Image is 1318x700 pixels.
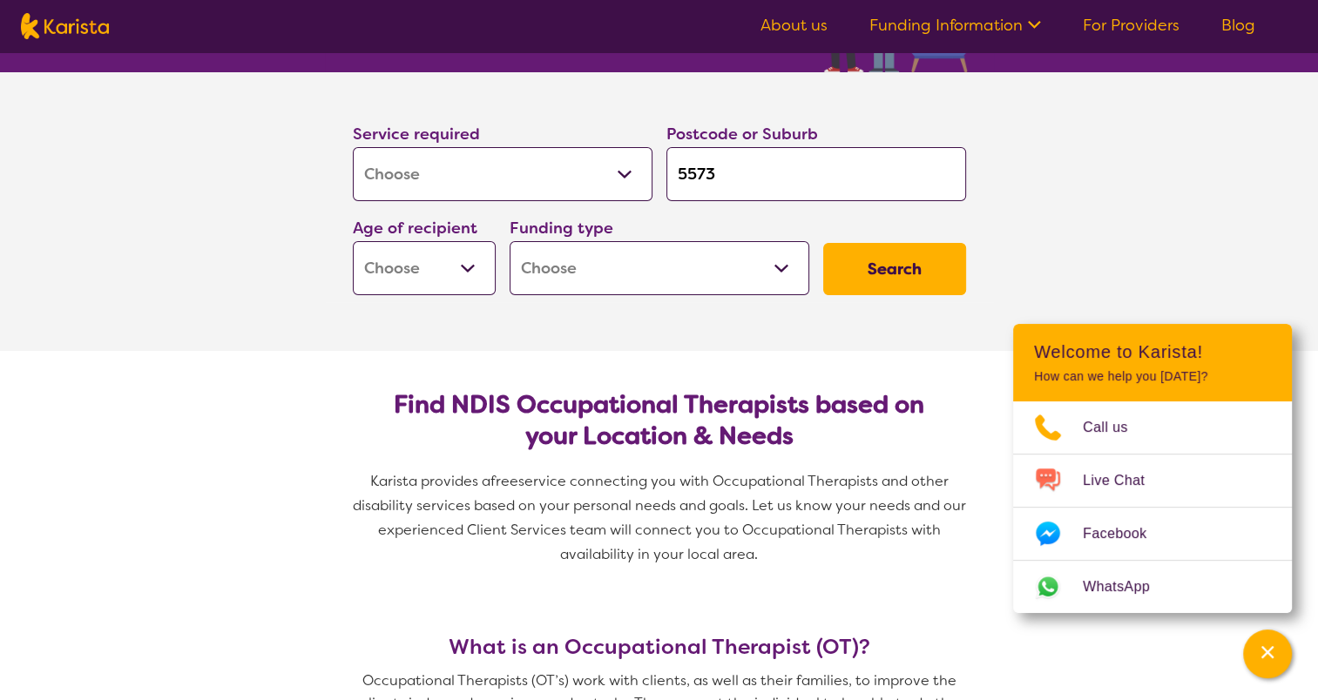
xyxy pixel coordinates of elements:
[869,15,1041,36] a: Funding Information
[1034,369,1271,384] p: How can we help you [DATE]?
[1013,324,1292,613] div: Channel Menu
[353,218,477,239] label: Age of recipient
[353,472,970,563] span: service connecting you with Occupational Therapists and other disability services based on your p...
[760,15,828,36] a: About us
[1243,629,1292,678] button: Channel Menu
[1083,15,1179,36] a: For Providers
[370,472,490,490] span: Karista provides a
[353,124,480,145] label: Service required
[490,472,518,490] span: free
[666,147,966,201] input: Type
[1013,561,1292,613] a: Web link opens in a new tab.
[510,218,613,239] label: Funding type
[1083,414,1149,441] span: Call us
[1083,574,1171,600] span: WhatsApp
[1083,468,1166,494] span: Live Chat
[666,124,818,145] label: Postcode or Suburb
[367,389,952,452] h2: Find NDIS Occupational Therapists based on your Location & Needs
[346,635,973,659] h3: What is an Occupational Therapist (OT)?
[1221,15,1255,36] a: Blog
[1083,521,1167,547] span: Facebook
[21,13,109,39] img: Karista logo
[823,243,966,295] button: Search
[1034,341,1271,362] h2: Welcome to Karista!
[1013,401,1292,613] ul: Choose channel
